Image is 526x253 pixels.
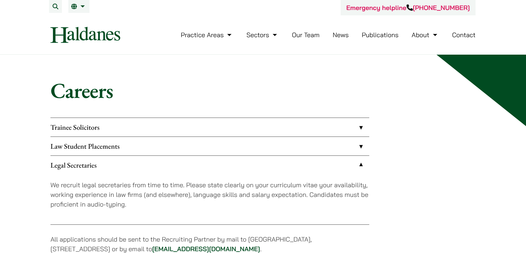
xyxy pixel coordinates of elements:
[247,31,279,39] a: Sectors
[181,31,233,39] a: Practice Areas
[50,174,369,224] div: Legal Secretaries
[452,31,476,39] a: Contact
[152,245,260,253] a: [EMAIL_ADDRESS][DOMAIN_NAME]
[50,78,476,103] h1: Careers
[71,4,87,9] a: EN
[292,31,320,39] a: Our Team
[50,27,120,43] img: Logo of Haldanes
[411,31,439,39] a: About
[50,180,369,209] p: We recruit legal secretaries from time to time. Please state clearly on your curriculum vitae you...
[50,118,369,137] a: Trainee Solicitors
[50,156,369,174] a: Legal Secretaries
[50,137,369,155] a: Law Student Placements
[333,31,349,39] a: News
[346,4,470,12] a: Emergency helpline[PHONE_NUMBER]
[362,31,399,39] a: Publications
